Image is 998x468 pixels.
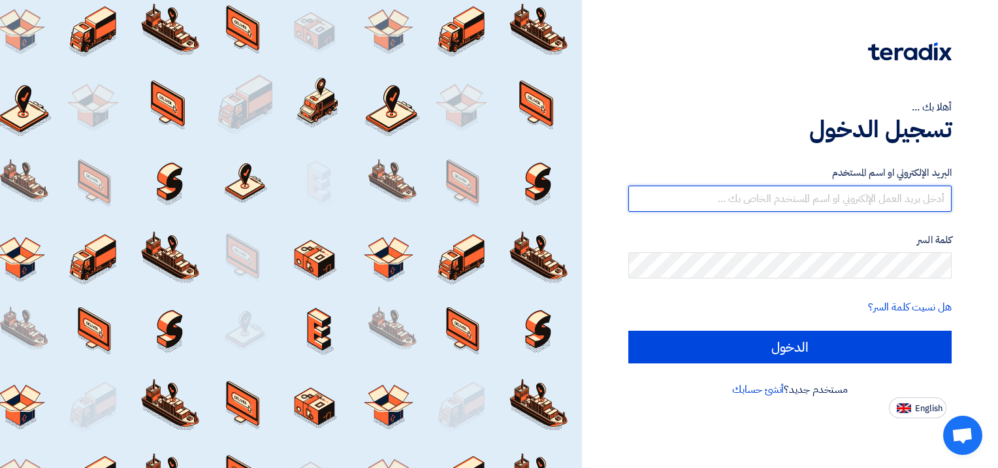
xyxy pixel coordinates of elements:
[628,99,952,115] div: أهلا بك ...
[628,331,952,363] input: الدخول
[897,403,911,413] img: en-US.png
[628,165,952,180] label: البريد الإلكتروني او اسم المستخدم
[628,382,952,397] div: مستخدم جديد؟
[868,299,952,315] a: هل نسيت كلمة السر؟
[732,382,784,397] a: أنشئ حسابك
[943,416,982,455] div: Open chat
[628,115,952,144] h1: تسجيل الدخول
[628,186,952,212] input: أدخل بريد العمل الإلكتروني او اسم المستخدم الخاص بك ...
[915,404,942,413] span: English
[868,42,952,61] img: Teradix logo
[889,397,946,418] button: English
[628,233,952,248] label: كلمة السر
